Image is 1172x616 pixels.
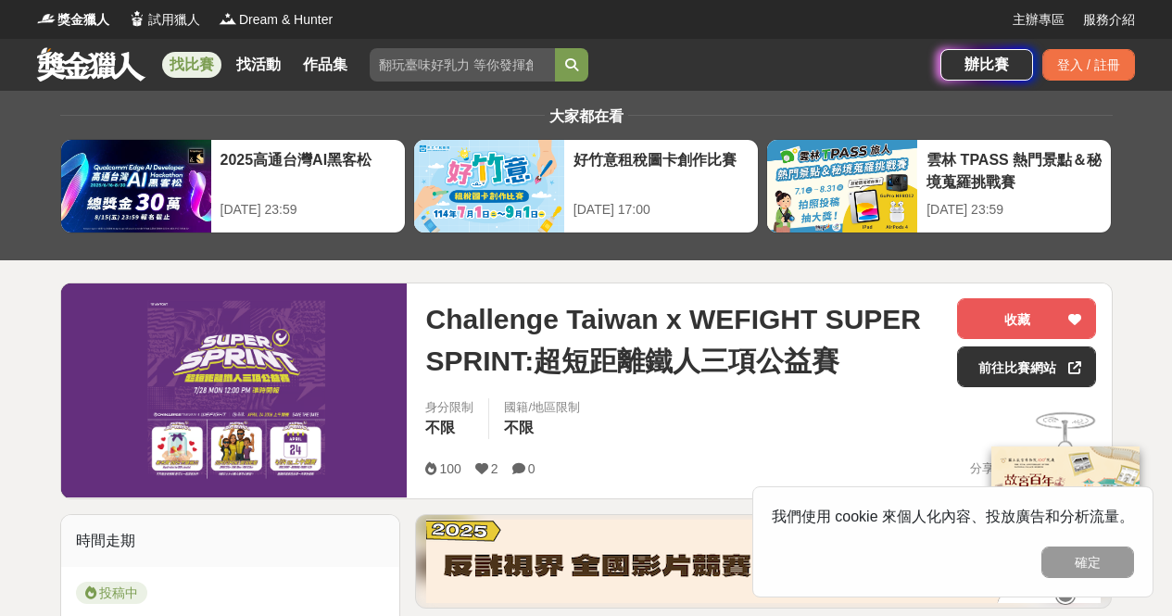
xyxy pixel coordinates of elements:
span: 不限 [425,420,455,435]
span: 2 [491,461,498,476]
img: Logo [37,9,56,28]
img: 968ab78a-c8e5-4181-8f9d-94c24feca916.png [991,446,1140,570]
span: 大家都在看 [545,108,628,124]
span: 分享至 [970,455,1006,483]
div: 身分限制 [425,398,473,417]
span: 投稿中 [76,582,147,604]
div: [DATE] 17:00 [573,200,749,220]
span: Dream & Hunter [239,10,333,30]
div: 時間走期 [61,515,400,567]
span: Challenge Taiwan x WEFIGHT SUPER SPRINT:超短距離鐵人三項公益賽 [425,298,942,382]
span: 我們使用 cookie 來個人化內容、投放廣告和分析流量。 [772,509,1134,524]
a: Logo試用獵人 [128,10,200,30]
a: 辦比賽 [940,49,1033,81]
input: 翻玩臺味好乳力 等你發揮創意！ [370,48,555,82]
a: 前往比賽網站 [957,346,1096,387]
button: 確定 [1041,547,1134,578]
img: Cover Image [61,283,408,497]
img: Logo [128,9,146,28]
span: 不限 [504,420,534,435]
a: 找比賽 [162,52,221,78]
div: 好竹意租稅圖卡創作比賽 [573,149,749,191]
div: 登入 / 註冊 [1042,49,1135,81]
span: 0 [528,461,536,476]
span: 獎金獵人 [57,10,109,30]
div: 雲林 TPASS 熱門景點＆秘境蒐羅挑戰賽 [926,149,1102,191]
img: 760c60fc-bf85-49b1-bfa1-830764fee2cd.png [426,520,1101,603]
a: 服務介紹 [1083,10,1135,30]
a: 主辦專區 [1013,10,1065,30]
span: 100 [439,461,460,476]
div: 2025高通台灣AI黑客松 [221,149,396,191]
div: 國籍/地區限制 [504,398,580,417]
a: Logo獎金獵人 [37,10,109,30]
div: [DATE] 23:59 [926,200,1102,220]
a: 好竹意租稅圖卡創作比賽[DATE] 17:00 [413,139,759,233]
a: 雲林 TPASS 熱門景點＆秘境蒐羅挑戰賽[DATE] 23:59 [766,139,1112,233]
a: 找活動 [229,52,288,78]
button: 收藏 [957,298,1096,339]
a: 作品集 [296,52,355,78]
img: Logo [219,9,237,28]
a: 2025高通台灣AI黑客松[DATE] 23:59 [60,139,406,233]
div: [DATE] 23:59 [221,200,396,220]
span: 試用獵人 [148,10,200,30]
a: LogoDream & Hunter [219,10,333,30]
